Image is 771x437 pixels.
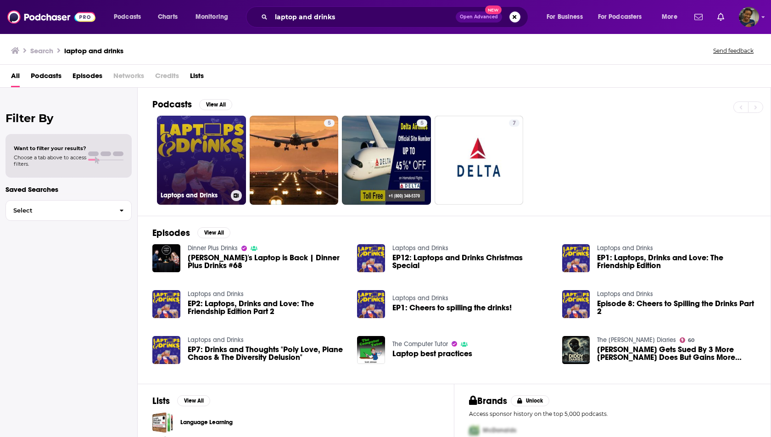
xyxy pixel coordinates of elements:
[155,68,179,87] span: Credits
[14,154,86,167] span: Choose a tab above to access filters.
[152,395,170,407] h2: Lists
[739,7,759,27] img: User Profile
[691,9,706,25] a: Show notifications dropdown
[152,99,232,110] a: PodcastsView All
[157,116,246,205] a: Laptops and Drinks
[417,119,427,127] a: 5
[324,119,335,127] a: 5
[188,290,244,298] a: Laptops and Drinks
[662,11,677,23] span: More
[6,185,132,194] p: Saved Searches
[469,395,507,407] h2: Brands
[710,47,756,55] button: Send feedback
[392,254,551,269] a: EP12: Laptops and Drinks Christmas Special
[540,10,594,24] button: open menu
[597,300,756,315] a: Episode 8: Cheers to Spilling the Drinks Part 2
[739,7,759,27] span: Logged in as sabrinajohnson
[31,68,61,87] a: Podcasts
[513,119,516,128] span: 7
[197,227,230,238] button: View All
[7,8,95,26] img: Podchaser - Follow, Share and Rate Podcasts
[562,336,590,364] a: Diddy Gets Sued By 3 More John Does But Gains More Access To His Laptop
[597,244,653,252] a: Laptops and Drinks
[328,119,331,128] span: 5
[562,244,590,272] img: EP1: Laptops, Drinks and Love: The Friendship Edition
[113,68,144,87] span: Networks
[152,99,192,110] h2: Podcasts
[562,290,590,318] img: Episode 8: Cheers to Spilling the Drinks Part 2
[152,244,180,272] img: Bridget's Laptop is Back | Dinner Plus Drinks #68
[357,290,385,318] img: EP1: Cheers to spilling the drinks!
[114,11,141,23] span: Podcasts
[107,10,153,24] button: open menu
[392,350,472,358] span: Laptop best practices
[30,46,53,55] h3: Search
[456,11,502,22] button: Open AdvancedNew
[188,254,346,269] span: [PERSON_NAME]'s Laptop is Back | Dinner Plus Drinks #68
[597,346,756,361] a: Diddy Gets Sued By 3 More John Does But Gains More Access To His Laptop
[547,11,583,23] span: For Business
[250,116,339,205] a: 5
[714,9,728,25] a: Show notifications dropdown
[152,412,173,433] a: Language Learning
[177,395,210,406] button: View All
[152,395,210,407] a: ListsView All
[597,254,756,269] a: EP1: Laptops, Drinks and Love: The Friendship Edition
[597,346,756,361] span: [PERSON_NAME] Gets Sued By 3 More [PERSON_NAME] Does But Gains More Access To His Laptop
[509,119,520,127] a: 7
[73,68,102,87] span: Episodes
[392,304,512,312] a: EP1: Cheers to spilling the drinks!
[188,244,238,252] a: Dinner Plus Drinks
[739,7,759,27] button: Show profile menu
[6,207,112,213] span: Select
[190,68,204,87] a: Lists
[196,11,228,23] span: Monitoring
[435,116,524,205] a: 7
[392,340,448,348] a: The Computer Tutor
[271,10,456,24] input: Search podcasts, credits, & more...
[14,145,86,151] span: Want to filter your results?
[460,15,498,19] span: Open Advanced
[6,200,132,221] button: Select
[357,244,385,272] img: EP12: Laptops and Drinks Christmas Special
[342,116,431,205] a: 5
[64,46,123,55] h3: laptop and drinks
[485,6,502,14] span: New
[188,336,244,344] a: Laptops and Drinks
[188,346,346,361] a: EP7: Drinks and Thoughts "Poly Love, Plane Chaos & The Diversity Delusion"
[420,119,424,128] span: 5
[188,254,346,269] a: Bridget's Laptop is Back | Dinner Plus Drinks #68
[483,426,516,434] span: McDonalds
[597,336,676,344] a: The Diddy Diaries
[152,336,180,364] img: EP7: Drinks and Thoughts "Poly Love, Plane Chaos & The Diversity Delusion"
[357,336,385,364] img: Laptop best practices
[188,300,346,315] a: EP2: Laptops, Drinks and Love: The Friendship Edition Part 2
[199,99,232,110] button: View All
[6,112,132,125] h2: Filter By
[592,10,655,24] button: open menu
[161,191,227,199] h3: Laptops and Drinks
[152,290,180,318] img: EP2: Laptops, Drinks and Love: The Friendship Edition Part 2
[11,68,20,87] a: All
[598,11,642,23] span: For Podcasters
[680,337,694,343] a: 60
[152,227,190,239] h2: Episodes
[688,338,694,342] span: 60
[180,417,233,427] a: Language Learning
[189,10,240,24] button: open menu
